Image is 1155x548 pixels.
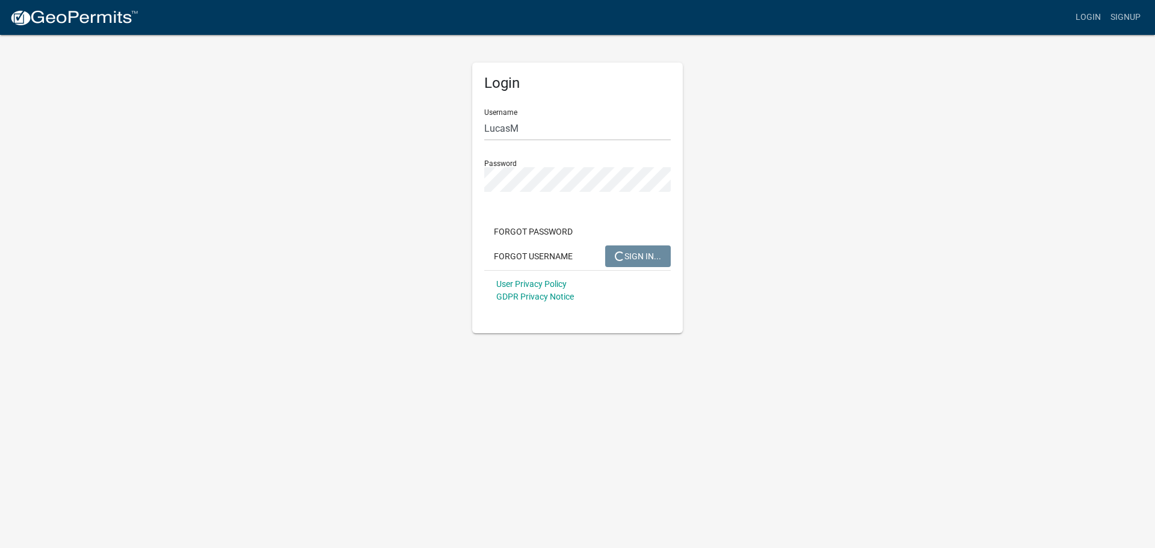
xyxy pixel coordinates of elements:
[1071,6,1106,29] a: Login
[496,292,574,301] a: GDPR Privacy Notice
[484,75,671,92] h5: Login
[496,279,567,289] a: User Privacy Policy
[484,245,582,267] button: Forgot Username
[484,221,582,242] button: Forgot Password
[1106,6,1145,29] a: Signup
[615,251,661,260] span: SIGN IN...
[605,245,671,267] button: SIGN IN...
